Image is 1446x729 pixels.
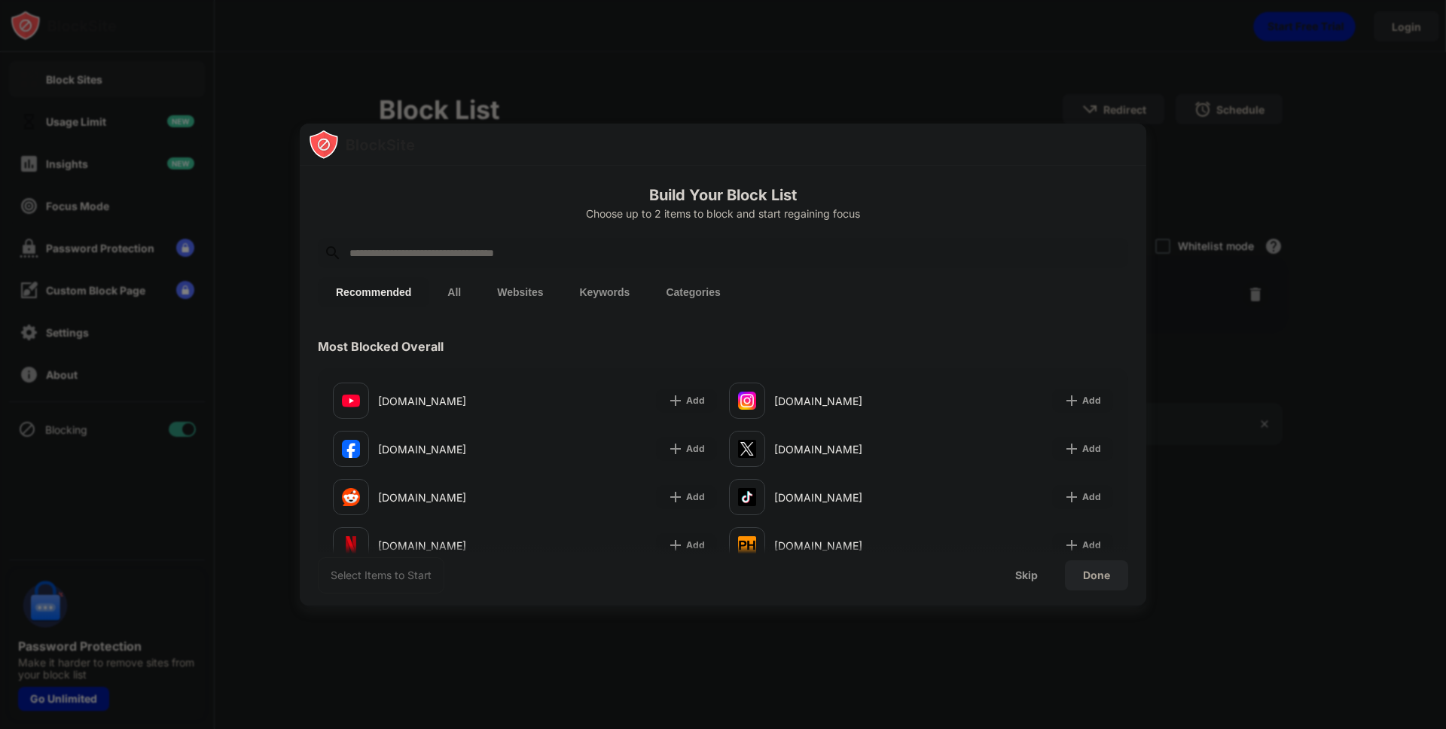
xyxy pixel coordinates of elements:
img: search.svg [324,244,342,262]
div: [DOMAIN_NAME] [774,538,921,554]
div: Add [1082,538,1101,553]
div: [DOMAIN_NAME] [378,490,525,505]
div: Add [686,538,705,553]
div: Add [686,490,705,505]
div: [DOMAIN_NAME] [774,441,921,457]
img: favicons [738,440,756,458]
button: All [429,277,479,307]
div: [DOMAIN_NAME] [378,393,525,409]
img: favicons [342,440,360,458]
h6: Build Your Block List [318,184,1128,206]
div: Add [1082,393,1101,408]
div: Add [1082,441,1101,456]
img: favicons [738,488,756,506]
button: Keywords [561,277,648,307]
img: favicons [342,536,360,554]
button: Categories [648,277,738,307]
img: logo-blocksite.svg [309,130,415,160]
div: Skip [1015,569,1038,581]
div: Select Items to Start [331,568,432,583]
div: [DOMAIN_NAME] [774,393,921,409]
div: Add [1082,490,1101,505]
button: Recommended [318,277,429,307]
div: Done [1083,569,1110,581]
img: favicons [342,488,360,506]
div: Most Blocked Overall [318,339,444,354]
div: Add [686,393,705,408]
img: favicons [738,392,756,410]
img: favicons [342,392,360,410]
div: Choose up to 2 items to block and start regaining focus [318,208,1128,220]
div: [DOMAIN_NAME] [378,441,525,457]
button: Websites [479,277,561,307]
img: favicons [738,536,756,554]
div: Add [686,441,705,456]
div: [DOMAIN_NAME] [774,490,921,505]
div: [DOMAIN_NAME] [378,538,525,554]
